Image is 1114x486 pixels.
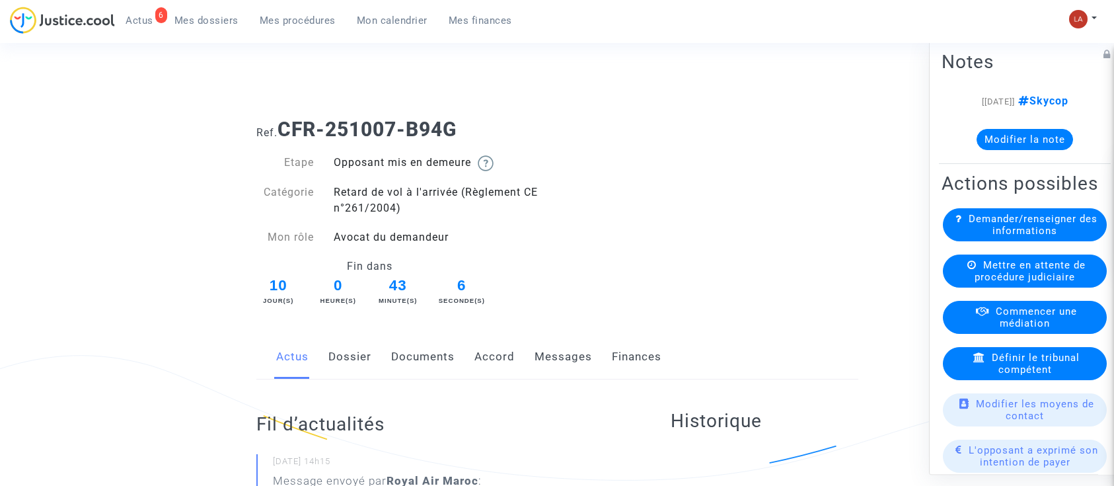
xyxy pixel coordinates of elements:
a: Documents [391,335,455,379]
a: Accord [474,335,515,379]
b: CFR-251007-B94G [278,118,457,141]
a: Finances [612,335,661,379]
div: Mon rôle [246,229,324,245]
div: 6 [155,7,167,23]
div: Etape [246,155,324,171]
span: Définir le tribunal compétent [992,352,1080,376]
span: Actus [126,15,153,26]
span: Mes procédures [260,15,336,26]
a: Messages [535,335,592,379]
h2: Historique [671,409,858,432]
div: Seconde(s) [439,296,485,305]
span: Ref. [256,126,278,139]
span: Mettre en attente de procédure judiciaire [975,259,1086,283]
a: Mon calendrier [346,11,438,30]
h2: Actions possibles [942,172,1108,195]
span: 43 [374,274,422,297]
small: [DATE] 14h15 [273,456,618,473]
span: Skycop [1015,95,1068,107]
h2: Fil d’actualités [256,413,618,436]
div: Fin dans [246,259,494,274]
span: 10 [254,274,302,297]
div: Jour(s) [254,296,302,305]
span: Modifier les moyens de contact [976,398,1094,422]
a: Actus [276,335,309,379]
span: Mon calendrier [357,15,427,26]
h2: Notes [942,50,1108,73]
span: 0 [319,274,357,297]
div: Heure(s) [319,296,357,305]
div: Retard de vol à l'arrivée (Règlement CE n°261/2004) [324,184,557,216]
img: 3f9b7d9779f7b0ffc2b90d026f0682a9 [1069,10,1088,28]
a: 6Actus [115,11,164,30]
button: Modifier la note [977,129,1073,150]
span: Mes finances [449,15,512,26]
span: 6 [443,274,481,297]
a: Mes procédures [249,11,346,30]
a: Dossier [328,335,371,379]
a: Mes finances [438,11,523,30]
span: [[DATE]] [982,97,1015,106]
div: Avocat du demandeur [324,229,557,245]
span: Mes dossiers [174,15,239,26]
img: help.svg [478,155,494,171]
span: Commencer une médiation [996,305,1077,329]
span: Demander/renseigner des informations [969,213,1097,237]
div: Minute(s) [374,296,422,305]
img: jc-logo.svg [10,7,115,34]
div: Opposant mis en demeure [324,155,557,171]
span: L'opposant a exprimé son intention de payer [969,444,1098,468]
a: Mes dossiers [164,11,249,30]
div: Catégorie [246,184,324,216]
